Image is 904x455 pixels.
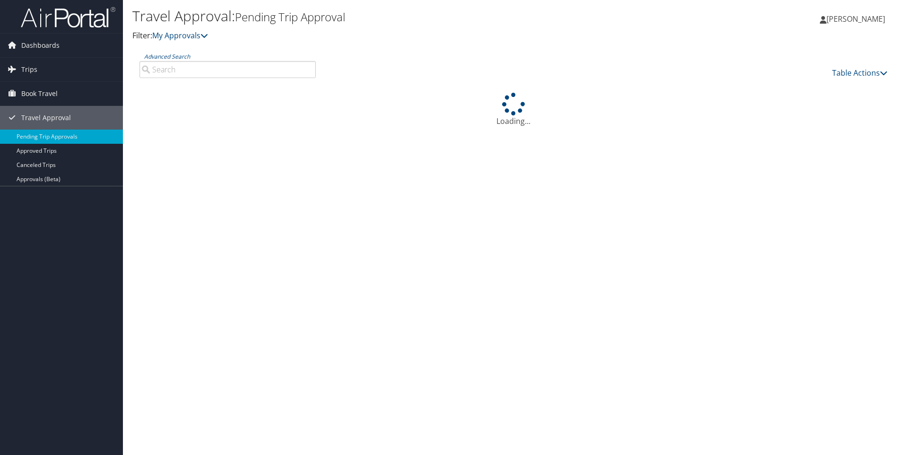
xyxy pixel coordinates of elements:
[832,68,887,78] a: Table Actions
[21,6,115,28] img: airportal-logo.png
[21,82,58,105] span: Book Travel
[132,93,895,127] div: Loading...
[132,6,641,26] h1: Travel Approval:
[235,9,345,25] small: Pending Trip Approval
[820,5,895,33] a: [PERSON_NAME]
[139,61,316,78] input: Advanced Search
[21,34,60,57] span: Dashboards
[132,30,641,42] p: Filter:
[144,52,190,61] a: Advanced Search
[21,58,37,81] span: Trips
[152,30,208,41] a: My Approvals
[21,106,71,130] span: Travel Approval
[826,14,885,24] span: [PERSON_NAME]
